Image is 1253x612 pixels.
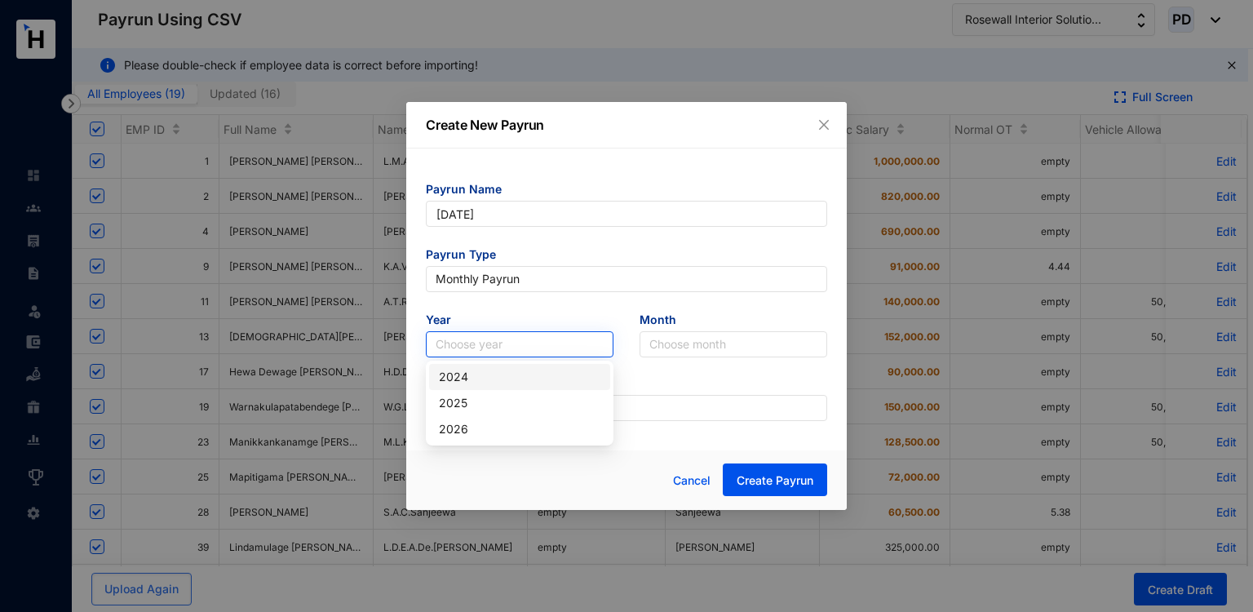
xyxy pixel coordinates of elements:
button: Cancel [661,464,723,497]
button: Close [815,116,833,134]
div: 2025 [439,394,600,412]
span: Payrun Type [426,246,827,266]
span: Payrun Name [426,181,827,201]
span: Create Payrun [737,472,813,489]
div: 2026 [429,416,610,442]
span: close [817,118,830,131]
p: Create New Payrun [426,115,827,135]
input: Eg: November Payrun [426,201,827,227]
input: Eg: Salary November [426,395,827,421]
div: 2024 [429,364,610,390]
span: Month [640,312,827,331]
button: Create Payrun [723,463,827,496]
div: 2025 [429,390,610,416]
div: 2024 [439,368,600,386]
span: Cancel [673,472,711,490]
span: Monthly Payrun [436,267,817,291]
span: Default Remark [426,375,827,395]
div: 2026 [439,420,600,438]
span: Year [426,312,613,331]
